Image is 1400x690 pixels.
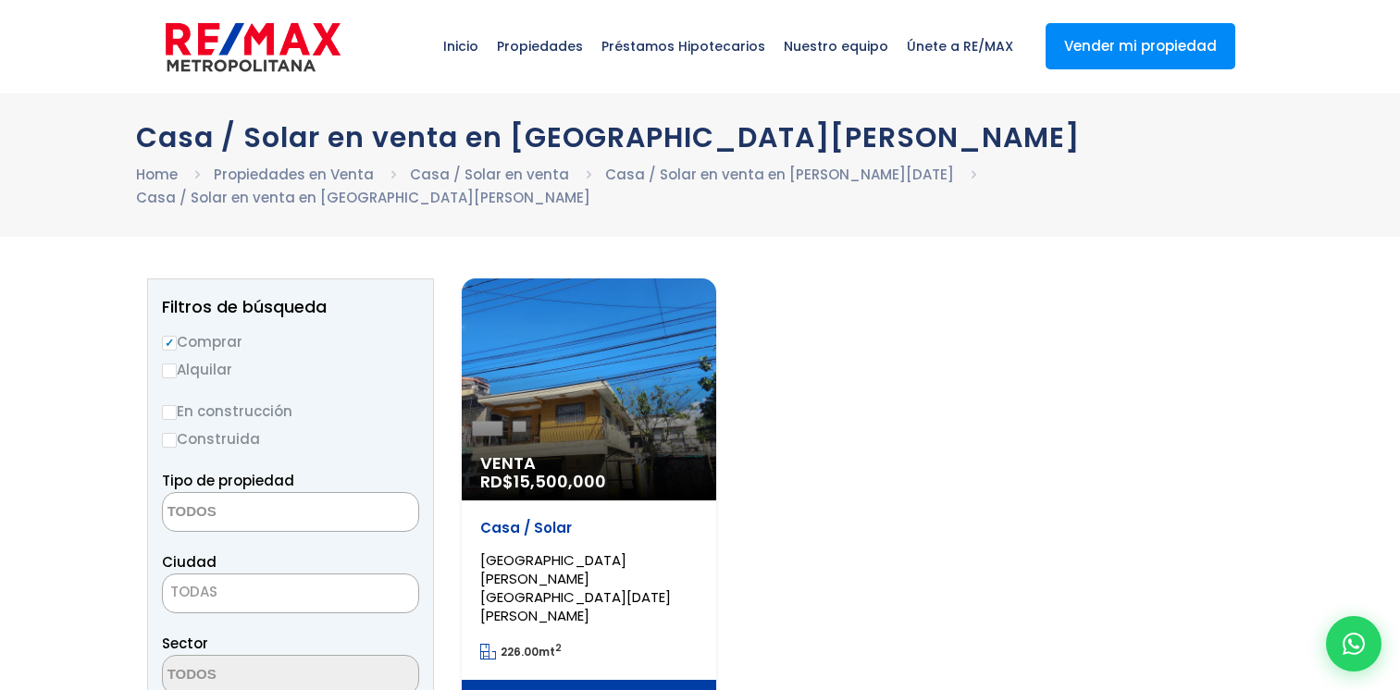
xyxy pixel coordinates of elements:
[170,582,217,601] span: TODAS
[162,471,294,490] span: Tipo de propiedad
[501,644,539,659] span: 226.00
[480,644,562,659] span: mt
[898,18,1022,74] span: Únete a RE/MAX
[166,19,341,75] img: remax-metropolitana-logo
[162,298,419,316] h2: Filtros de búsqueda
[605,165,954,184] a: Casa / Solar en venta en [PERSON_NAME][DATE]
[162,405,177,420] input: En construcción
[162,363,177,378] input: Alquilar
[162,358,419,381] label: Alquilar
[163,579,418,605] span: TODAS
[162,330,419,353] label: Comprar
[434,18,488,74] span: Inicio
[162,634,208,653] span: Sector
[162,400,419,423] label: En construcción
[480,550,671,625] span: [GEOGRAPHIC_DATA][PERSON_NAME][GEOGRAPHIC_DATA][DATE][PERSON_NAME]
[162,427,419,450] label: Construida
[162,336,177,351] input: Comprar
[480,519,698,537] p: Casa / Solar
[488,18,592,74] span: Propiedades
[162,433,177,448] input: Construida
[162,552,217,572] span: Ciudad
[480,470,606,493] span: RD$
[592,18,774,74] span: Préstamos Hipotecarios
[136,165,178,184] a: Home
[514,470,606,493] span: 15,500,000
[774,18,898,74] span: Nuestro equipo
[555,641,562,655] sup: 2
[1046,23,1235,69] a: Vender mi propiedad
[162,573,419,613] span: TODAS
[163,493,342,533] textarea: Search
[214,165,374,184] a: Propiedades en Venta
[136,121,1265,154] h1: Casa / Solar en venta en [GEOGRAPHIC_DATA][PERSON_NAME]
[136,186,590,209] li: Casa / Solar en venta en [GEOGRAPHIC_DATA][PERSON_NAME]
[480,454,698,473] span: Venta
[410,165,569,184] a: Casa / Solar en venta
